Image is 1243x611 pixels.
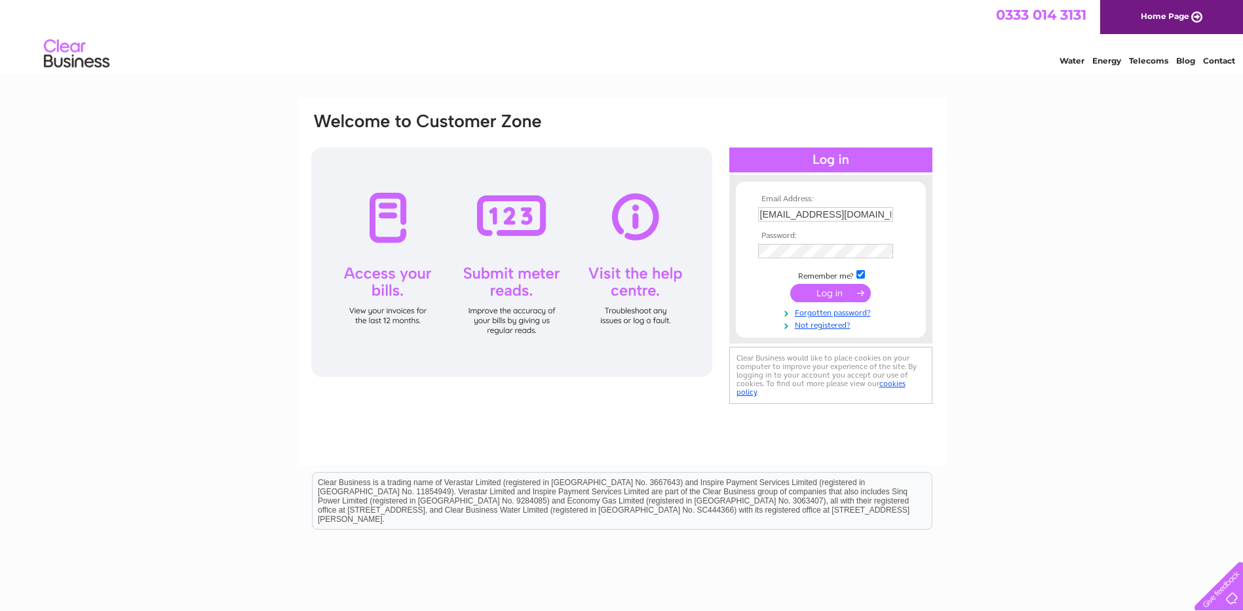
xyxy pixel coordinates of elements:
div: Clear Business would like to place cookies on your computer to improve your experience of the sit... [729,347,932,404]
div: Clear Business is a trading name of Verastar Limited (registered in [GEOGRAPHIC_DATA] No. 3667643... [313,7,932,64]
th: Email Address: [755,195,907,204]
a: cookies policy [736,379,906,397]
a: Telecoms [1129,56,1168,66]
a: Water [1060,56,1084,66]
a: Forgotten password? [758,305,907,318]
a: Blog [1176,56,1195,66]
td: Remember me? [755,268,907,281]
input: Submit [790,284,871,302]
a: 0333 014 3131 [996,7,1086,23]
a: Energy [1092,56,1121,66]
img: logo.png [43,34,110,74]
a: Contact [1203,56,1235,66]
th: Password: [755,231,907,241]
a: Not registered? [758,318,907,330]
